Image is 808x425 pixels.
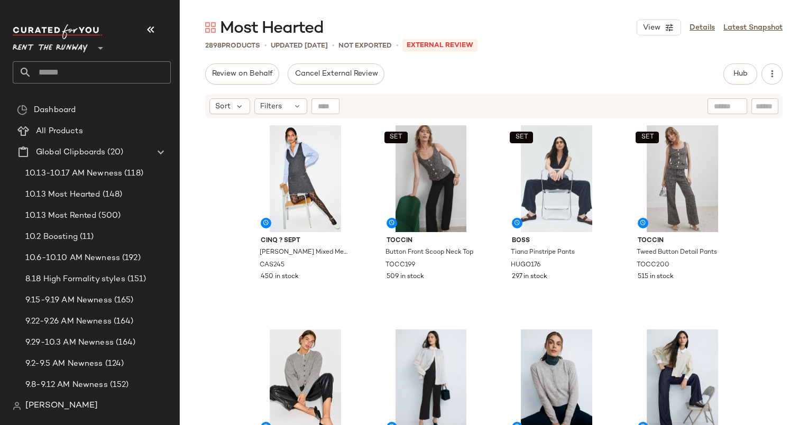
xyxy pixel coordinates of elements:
[690,22,715,33] a: Details
[637,248,717,257] span: Tweed Button Detail Pants
[122,168,143,180] span: (118)
[387,272,424,282] span: 509 in stock
[36,125,83,137] span: All Products
[261,236,350,246] span: Cinq ? Sept
[629,125,736,232] img: TOCC200.jpg
[114,337,136,349] span: (164)
[125,273,146,285] span: (151)
[25,379,108,391] span: 9.8-9.12 AM Newness
[512,272,547,282] span: 297 in stock
[205,22,216,33] img: svg%3e
[510,132,533,143] button: SET
[25,358,103,370] span: 9.2-9.5 AM Newness
[78,231,94,243] span: (11)
[25,273,125,285] span: 8.18 High Formality styles
[515,134,528,141] span: SET
[13,36,88,55] span: Rent the Runway
[338,41,392,51] p: Not Exported
[25,189,100,201] span: 10.13 Most Hearted
[105,146,123,159] span: (20)
[389,134,402,141] span: SET
[25,168,122,180] span: 10.13-10.17 AM Newness
[96,210,121,222] span: (500)
[17,105,27,115] img: svg%3e
[205,42,222,50] span: 2898
[503,125,610,232] img: HUGO176.jpg
[205,41,260,51] div: Products
[271,41,328,51] p: updated [DATE]
[108,379,129,391] span: (152)
[387,236,476,246] span: Toccin
[36,146,105,159] span: Global Clipboards
[642,24,660,32] span: View
[637,261,669,270] span: TOCC200
[100,189,123,201] span: (148)
[733,70,748,78] span: Hub
[112,294,134,307] span: (165)
[205,63,279,85] button: Review on Behalf
[511,261,540,270] span: HUGO176
[25,337,114,349] span: 9.29-10.3 AM Newness
[638,272,674,282] span: 515 in stock
[260,101,282,112] span: Filters
[25,400,98,412] span: [PERSON_NAME]
[25,316,112,328] span: 9.22-9.26 AM Newness
[212,70,273,78] span: Review on Behalf
[638,236,727,246] span: Toccin
[385,261,415,270] span: TOCC199
[402,39,478,52] p: External REVIEW
[34,104,76,116] span: Dashboard
[25,231,78,243] span: 10.2 Boosting
[396,40,398,51] span: •
[215,101,231,112] span: Sort
[636,132,659,143] button: SET
[385,248,473,257] span: Button Front Scoop Neck Top
[512,236,601,246] span: BOSS
[640,134,654,141] span: SET
[220,18,324,39] span: Most Hearted
[384,132,408,143] button: SET
[511,248,575,257] span: Tiana Pinstripe Pants
[723,22,783,33] a: Latest Snapshot
[637,20,681,35] button: View
[13,402,21,410] img: svg%3e
[25,294,112,307] span: 9.15-9.19 AM Newness
[264,40,267,51] span: •
[260,248,349,257] span: [PERSON_NAME] Mixed Media Dress
[332,40,334,51] span: •
[378,125,484,232] img: TOCC199.jpg
[260,261,284,270] span: CAS245
[13,24,103,39] img: cfy_white_logo.C9jOOHJF.svg
[261,272,299,282] span: 450 in stock
[288,63,384,85] button: Cancel External Review
[25,252,120,264] span: 10.6-10.10 AM Newness
[252,125,359,232] img: CAS245.jpg
[723,63,757,85] button: Hub
[294,70,378,78] span: Cancel External Review
[25,210,96,222] span: 10.13 Most Rented
[103,358,124,370] span: (124)
[112,316,134,328] span: (164)
[120,252,141,264] span: (192)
